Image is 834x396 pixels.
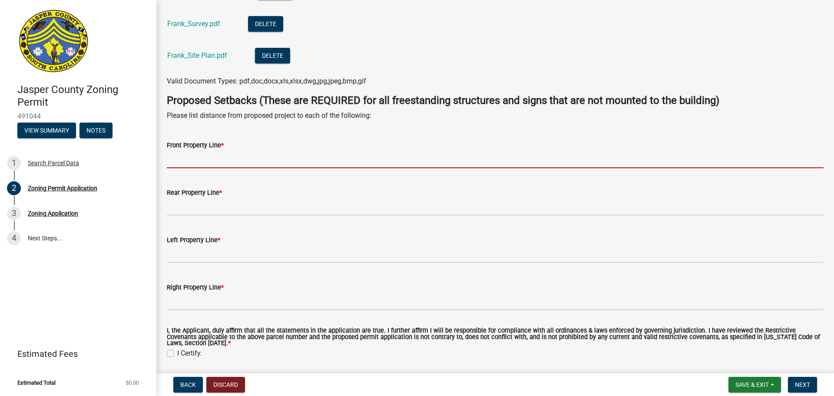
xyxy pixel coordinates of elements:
button: Notes [79,123,113,138]
div: 1 [7,156,21,170]
button: Delete [255,48,290,63]
div: Zoning Application [28,210,78,216]
label: Right Property Line [167,285,224,291]
label: I Certify. [177,348,202,359]
a: Frank_Survey.pdf [167,20,220,28]
div: Zoning Permit Application [28,185,97,191]
a: Estimated Fees [7,345,142,363]
span: Back [180,381,196,388]
label: Rear Property Line [167,190,222,196]
label: I, the Applicant, duly affirm that all the statements in the application are true. I further affi... [167,328,824,346]
span: Save & Exit [735,381,769,388]
h4: Jasper County Zoning Permit [17,83,149,109]
div: 3 [7,206,21,220]
wm-modal-confirm: Summary [17,127,76,134]
wm-modal-confirm: Notes [79,127,113,134]
button: View Summary [17,123,76,138]
label: Front Property Line [167,143,224,149]
div: Search Parcel Data [28,160,79,166]
button: Back [173,377,203,393]
div: 2 [7,181,21,195]
wm-modal-confirm: Delete Document [248,20,283,29]
button: Delete [248,16,283,32]
strong: Proposed Setbacks (These are REQUIRED for all freestanding structures and signs that are not moun... [167,94,719,106]
button: Discard [206,377,245,393]
button: Save & Exit [728,377,781,393]
span: 491044 [17,112,139,120]
button: Next [788,377,817,393]
label: Left Property Line [167,237,220,243]
span: Valid Document Types: pdf,doc,docx,xls,xlsx,dwg,jpg,jpeg,bmp,gif [167,77,366,85]
wm-modal-confirm: Delete Document [255,52,290,60]
p: Please list distance from proposed project to each of the following: [167,110,824,121]
img: Jasper County, South Carolina [17,9,90,74]
span: $0.00 [126,380,139,386]
div: 4 [7,231,21,245]
a: Frank_Site Plan.pdf [167,51,227,60]
span: Estimated Total [17,380,56,386]
span: Next [795,381,810,388]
